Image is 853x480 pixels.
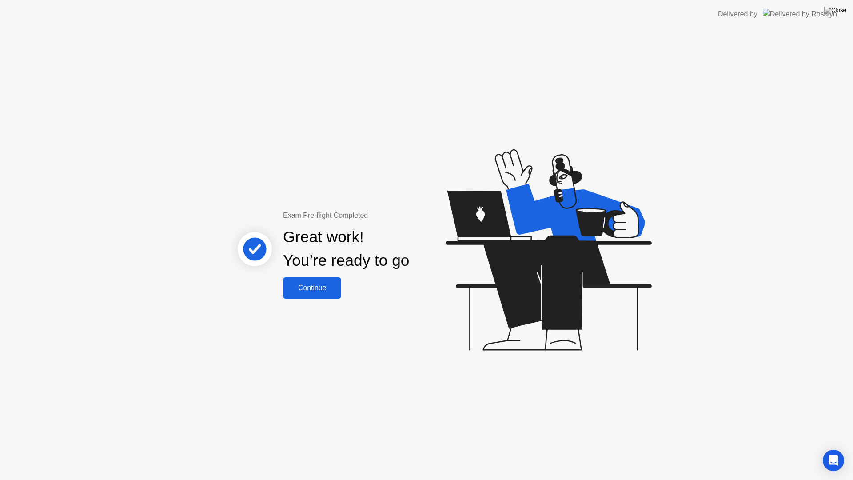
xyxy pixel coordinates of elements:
div: Exam Pre-flight Completed [283,210,466,221]
img: Close [824,7,846,14]
button: Continue [283,277,341,299]
div: Great work! You’re ready to go [283,225,409,272]
div: Continue [286,284,339,292]
div: Delivered by [718,9,757,20]
img: Delivered by Rosalyn [763,9,837,19]
div: Open Intercom Messenger [823,450,844,471]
